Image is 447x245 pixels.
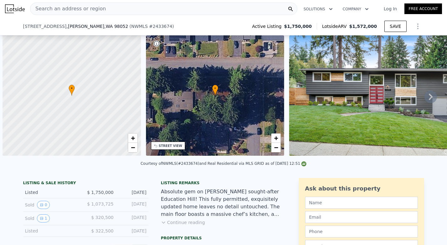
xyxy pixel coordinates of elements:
div: • [212,85,218,96]
input: Email [305,211,418,223]
button: Show Options [412,20,424,33]
span: − [274,143,278,151]
button: View historical data [37,214,50,222]
span: [STREET_ADDRESS] [23,23,67,29]
button: Company [338,3,374,15]
img: Lotside [5,4,25,13]
span: $ 322,500 [91,228,113,233]
span: $1,572,000 [349,24,377,29]
div: Sold [25,214,81,222]
div: Property details [161,236,286,241]
div: ( ) [129,23,174,29]
button: SAVE [384,21,406,32]
button: View historical data [37,201,50,209]
span: − [131,143,135,151]
a: Zoom in [128,133,138,143]
img: NWMLS Logo [301,161,306,166]
div: Absolute gem on [PERSON_NAME] sought-after Education Hill! This fully permitted, exquisitely upda... [161,188,286,218]
div: [DATE] [119,214,147,222]
div: [DATE] [119,201,147,209]
a: Free Account [404,3,442,14]
span: NWMLS [131,24,148,29]
span: , [PERSON_NAME] [66,23,128,29]
div: Listed [25,189,81,195]
a: Zoom out [271,143,281,152]
span: Active Listing [252,23,284,29]
span: + [131,134,135,142]
div: Listed [25,228,81,234]
span: $ 1,073,725 [87,201,114,206]
button: Continue reading [161,219,205,226]
span: , WA 98052 [104,24,128,29]
span: Lotside ARV [322,23,349,29]
span: # 2433674 [149,24,172,29]
span: $ 1,750,000 [87,190,114,195]
span: + [274,134,278,142]
a: Zoom out [128,143,138,152]
span: $ 320,500 [91,215,113,220]
div: Sold [25,201,81,209]
div: Ask about this property [305,184,418,193]
div: [DATE] [119,228,147,234]
div: [DATE] [119,189,147,195]
span: • [69,86,75,91]
span: $1,750,000 [284,23,312,29]
span: Search an address or region [30,5,106,13]
input: Name [305,197,418,209]
div: LISTING & SALE HISTORY [23,180,148,187]
div: • [69,85,75,96]
div: Listing remarks [161,180,286,185]
button: Solutions [299,3,338,15]
a: Zoom in [271,133,281,143]
a: Log In [376,6,404,12]
span: • [212,86,218,91]
div: STREET VIEW [159,143,182,148]
input: Phone [305,226,418,237]
div: Courtesy of NWMLS (#2433674) and Real Residential via MLS GRID as of [DATE] 12:51 [141,161,307,166]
